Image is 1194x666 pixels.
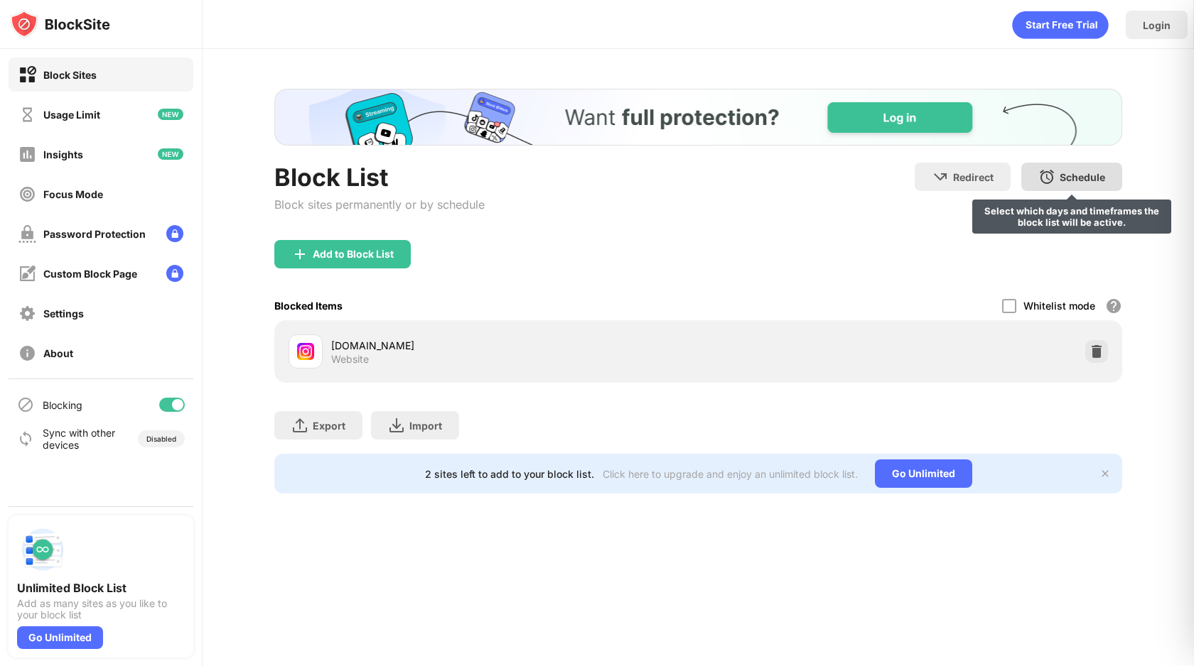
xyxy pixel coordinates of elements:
div: Sync with other devices [43,427,116,451]
img: focus-off.svg [18,185,36,203]
div: Login [1143,19,1171,31]
div: Add to Block List [313,249,394,260]
div: About [43,347,73,359]
img: x-button.svg [1099,468,1111,479]
img: customize-block-page-off.svg [18,265,36,283]
img: block-on.svg [18,66,36,84]
div: Export [313,420,345,432]
div: Go Unlimited [17,626,103,649]
img: time-usage-off.svg [18,106,36,124]
div: Disabled [146,435,176,443]
img: favicons [297,343,314,360]
img: lock-menu.svg [166,225,183,242]
div: Block Sites [43,69,97,81]
div: animation [1012,11,1109,39]
div: Custom Block Page [43,268,137,280]
img: lock-menu.svg [166,265,183,282]
div: Insights [43,148,83,160]
div: Focus Mode [43,188,103,200]
div: Blocking [43,399,82,411]
div: Click here to upgrade and enjoy an unlimited block list. [603,468,858,480]
div: Schedule [1060,171,1105,183]
div: Unlimited Block List [17,581,185,595]
img: new-icon.svg [158,109,183,120]
img: logo-blocksite.svg [10,10,110,38]
div: Select which days and timeframes the block list will be active. [978,205,1166,228]
div: Add as many sites as you like to your block list [17,598,185,621]
div: Whitelist mode [1023,300,1095,312]
img: insights-off.svg [18,146,36,163]
div: Password Protection [43,228,146,240]
img: about-off.svg [18,344,36,362]
div: Settings [43,307,84,320]
div: Website [331,353,369,366]
img: sync-icon.svg [17,430,34,447]
div: Redirect [953,171,994,183]
img: blocking-icon.svg [17,396,34,413]
img: new-icon.svg [158,148,183,160]
div: [DOMAIN_NAME] [331,338,699,353]
div: Block List [274,163,485,192]
div: Block sites permanently or by schedule [274,197,485,212]
div: Import [409,420,442,432]
img: settings-off.svg [18,305,36,322]
div: Usage Limit [43,109,100,121]
div: Go Unlimited [875,459,972,488]
div: 2 sites left to add to your block list. [425,468,594,480]
div: Blocked Items [274,300,343,312]
iframe: Banner [274,89,1122,146]
img: push-block-list.svg [17,524,68,575]
img: password-protection-off.svg [18,225,36,243]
